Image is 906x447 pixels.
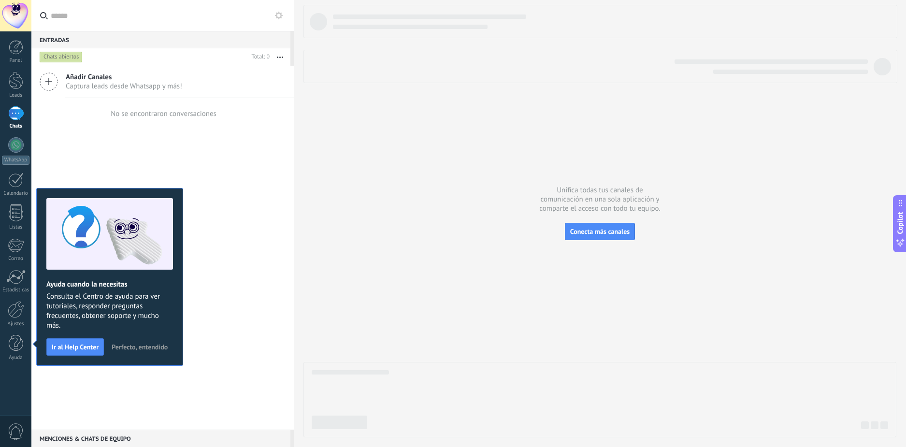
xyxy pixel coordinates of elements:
[111,109,216,118] div: No se encontraron conversaciones
[2,58,30,64] div: Panel
[2,190,30,197] div: Calendario
[107,340,172,354] button: Perfecto, entendido
[40,51,83,63] div: Chats abiertos
[2,355,30,361] div: Ayuda
[2,123,30,130] div: Chats
[570,227,630,236] span: Conecta más canales
[2,224,30,231] div: Listas
[248,52,270,62] div: Total: 0
[2,321,30,327] div: Ajustes
[46,338,104,356] button: Ir al Help Center
[52,344,99,350] span: Ir al Help Center
[66,82,182,91] span: Captura leads desde Whatsapp y más!
[2,92,30,99] div: Leads
[565,223,635,240] button: Conecta más canales
[31,430,290,447] div: Menciones & Chats de equipo
[2,156,29,165] div: WhatsApp
[895,212,905,234] span: Copilot
[2,256,30,262] div: Correo
[2,287,30,293] div: Estadísticas
[46,292,173,331] span: Consulta el Centro de ayuda para ver tutoriales, responder preguntas frecuentes, obtener soporte ...
[66,72,182,82] span: Añadir Canales
[46,280,173,289] h2: Ayuda cuando la necesitas
[31,31,290,48] div: Entradas
[112,344,168,350] span: Perfecto, entendido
